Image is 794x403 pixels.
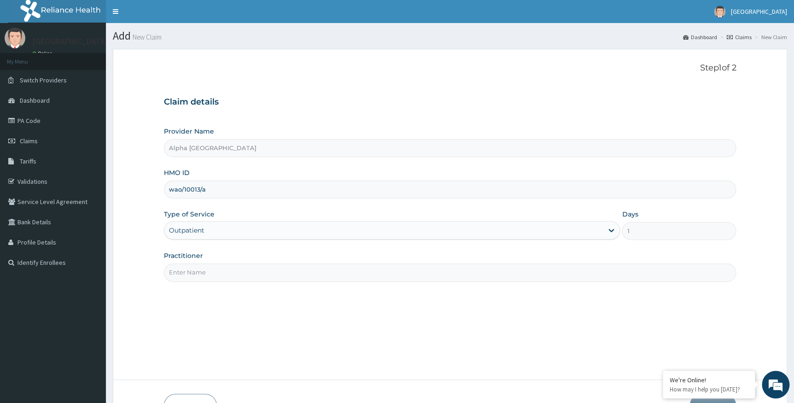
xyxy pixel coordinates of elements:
[164,181,736,199] input: Enter HMO ID
[169,226,204,235] div: Outpatient
[20,96,50,105] span: Dashboard
[164,210,214,219] label: Type of Service
[32,37,108,46] p: [GEOGRAPHIC_DATA]
[727,33,752,41] a: Claims
[164,127,214,136] label: Provider Name
[20,137,38,145] span: Claims
[5,28,25,48] img: User Image
[131,34,162,41] small: New Claim
[670,385,748,393] p: How may I help you today?
[164,251,203,260] label: Practitioner
[683,33,717,41] a: Dashboard
[670,376,748,384] div: We're Online!
[20,76,67,84] span: Switch Providers
[714,6,725,18] img: User Image
[113,30,787,42] h1: Add
[753,33,787,41] li: New Claim
[32,50,54,57] a: Online
[622,210,638,219] label: Days
[164,168,190,177] label: HMO ID
[164,63,736,73] p: Step 1 of 2
[731,7,787,16] span: [GEOGRAPHIC_DATA]
[164,263,736,281] input: Enter Name
[20,157,36,165] span: Tariffs
[164,97,736,107] h3: Claim details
